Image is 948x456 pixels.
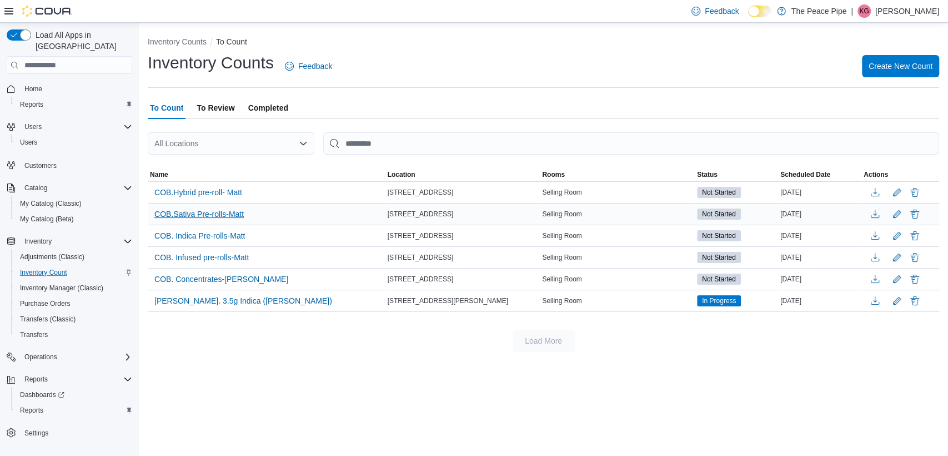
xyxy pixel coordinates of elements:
[148,52,274,74] h1: Inventory Counts
[16,250,132,264] span: Adjustments (Classic)
[16,212,78,226] a: My Catalog (Beta)
[890,227,904,244] button: Edit count details
[540,272,695,286] div: Selling Room
[20,406,43,415] span: Reports
[154,295,332,306] span: [PERSON_NAME]. 3.5g Indica ([PERSON_NAME])
[298,61,332,72] span: Feedback
[16,266,72,279] a: Inventory Count
[323,132,939,155] input: This is a search bar. After typing your query, hit enter to filter the results lower in the page.
[24,375,48,384] span: Reports
[31,29,132,52] span: Load All Apps in [GEOGRAPHIC_DATA]
[150,97,183,119] span: To Count
[11,311,137,327] button: Transfers (Classic)
[20,373,52,386] button: Reports
[20,120,46,133] button: Users
[16,250,89,264] a: Adjustments (Classic)
[22,6,72,17] img: Cova
[890,249,904,266] button: Edit count details
[2,371,137,387] button: Reports
[16,404,132,417] span: Reports
[20,235,132,248] span: Inventory
[20,158,132,172] span: Customers
[778,186,861,199] div: [DATE]
[778,207,861,221] div: [DATE]
[16,197,132,210] span: My Catalog (Classic)
[16,388,132,402] span: Dashboards
[248,97,288,119] span: Completed
[778,272,861,286] div: [DATE]
[388,253,454,262] span: [STREET_ADDRESS]
[16,328,132,341] span: Transfers
[525,335,562,346] span: Load More
[24,184,47,192] span: Catalog
[16,297,132,310] span: Purchase Orders
[2,180,137,196] button: Catalog
[697,274,741,285] span: Not Started
[778,294,861,308] div: [DATE]
[778,251,861,264] div: [DATE]
[16,98,132,111] span: Reports
[702,187,736,197] span: Not Started
[890,271,904,288] button: Edit count details
[16,98,48,111] a: Reports
[748,17,749,18] span: Dark Mode
[11,249,137,265] button: Adjustments (Classic)
[2,119,137,135] button: Users
[20,427,53,440] a: Settings
[20,120,132,133] span: Users
[16,136,42,149] a: Users
[16,388,69,402] a: Dashboards
[11,387,137,403] a: Dashboards
[908,251,921,264] button: Delete
[20,268,67,277] span: Inventory Count
[697,187,741,198] span: Not Started
[702,252,736,262] span: Not Started
[20,215,74,224] span: My Catalog (Beta)
[148,168,385,181] button: Name
[24,237,52,246] span: Inventory
[20,159,61,172] a: Customers
[388,296,508,305] span: [STREET_ADDRESS][PERSON_NAME]
[16,328,52,341] a: Transfers
[540,168,695,181] button: Rooms
[20,330,48,339] span: Transfers
[908,294,921,308] button: Delete
[778,168,861,181] button: Scheduled Date
[890,184,904,201] button: Edit count details
[702,274,736,284] span: Not Started
[20,82,132,96] span: Home
[150,293,337,309] button: [PERSON_NAME]. 3.5g Indica ([PERSON_NAME])
[702,231,736,241] span: Not Started
[16,136,132,149] span: Users
[20,426,132,440] span: Settings
[16,281,132,295] span: Inventory Manager (Classic)
[702,296,736,306] span: In Progress
[2,157,137,173] button: Customers
[857,4,871,18] div: Katie Gordon
[11,97,137,112] button: Reports
[862,55,939,77] button: Create New Count
[11,135,137,150] button: Users
[540,207,695,221] div: Selling Room
[150,249,253,266] button: COB. Infused pre-rolls-Matt
[150,227,249,244] button: COB. Indica Pre-rolls-Matt
[791,4,847,18] p: The Peace Pipe
[697,230,741,241] span: Not Started
[148,37,207,46] button: Inventory Counts
[16,297,75,310] a: Purchase Orders
[150,170,168,179] span: Name
[875,4,939,18] p: [PERSON_NAME]
[540,229,695,242] div: Selling Room
[388,275,454,284] span: [STREET_ADDRESS]
[697,170,718,179] span: Status
[388,210,454,219] span: [STREET_ADDRESS]
[908,229,921,242] button: Delete
[197,97,234,119] span: To Review
[20,350,132,364] span: Operations
[2,234,137,249] button: Inventory
[20,390,64,399] span: Dashboards
[16,281,108,295] a: Inventory Manager (Classic)
[11,280,137,296] button: Inventory Manager (Classic)
[11,196,137,211] button: My Catalog (Classic)
[20,100,43,109] span: Reports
